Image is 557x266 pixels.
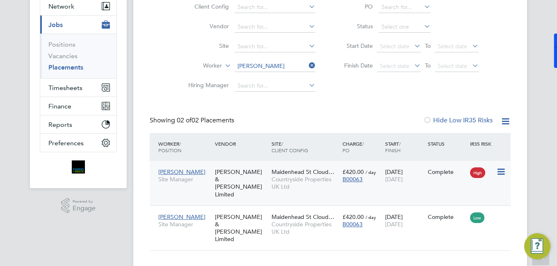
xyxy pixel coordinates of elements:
[175,62,222,70] label: Worker
[383,209,426,232] div: [DATE]
[380,62,409,70] span: Select date
[385,176,403,183] span: [DATE]
[40,97,116,115] button: Finance
[235,2,315,13] input: Search for...
[235,80,315,92] input: Search for...
[40,16,116,34] button: Jobs
[150,116,236,125] div: Showing
[72,160,85,174] img: bromak-logo-retina.png
[365,169,376,175] span: / day
[158,168,205,176] span: [PERSON_NAME]
[379,2,431,13] input: Search for...
[177,116,234,124] span: 02 Placements
[272,168,334,176] span: Maidenhead St Cloud…
[422,41,433,51] span: To
[40,134,116,152] button: Preferences
[336,23,373,30] label: Status
[383,136,426,158] div: Start
[48,84,82,92] span: Timesheets
[336,42,373,50] label: Start Date
[213,209,269,247] div: [PERSON_NAME] & [PERSON_NAME] Limited
[342,213,364,221] span: £420.00
[379,21,431,33] input: Select one
[342,221,363,228] span: B00063
[156,164,511,171] a: [PERSON_NAME]Site Manager[PERSON_NAME] & [PERSON_NAME] LimitedMaidenhead St Cloud…Countryside Pro...
[158,176,211,183] span: Site Manager
[182,3,229,10] label: Client Config
[40,79,116,97] button: Timesheets
[470,167,485,178] span: High
[48,52,78,60] a: Vacancies
[342,140,364,153] span: / PO
[438,62,467,70] span: Select date
[272,176,338,190] span: Countryside Properties UK Ltd
[468,136,496,151] div: IR35 Risk
[73,205,96,212] span: Engage
[336,62,373,69] label: Finish Date
[269,136,340,158] div: Site
[235,41,315,52] input: Search for...
[365,214,376,220] span: / day
[73,198,96,205] span: Powered by
[422,60,433,71] span: To
[182,81,229,89] label: Hiring Manager
[385,140,401,153] span: / Finish
[272,213,334,221] span: Maidenhead St Cloud…
[336,3,373,10] label: PO
[213,136,269,151] div: Vendor
[342,176,363,183] span: B00063
[48,2,74,10] span: Network
[177,116,192,124] span: 02 of
[40,34,116,78] div: Jobs
[158,140,181,153] span: / Position
[524,233,550,259] button: Engage Resource Center
[182,23,229,30] label: Vendor
[61,198,96,214] a: Powered byEngage
[158,213,205,221] span: [PERSON_NAME]
[156,209,511,216] a: [PERSON_NAME]Site Manager[PERSON_NAME] & [PERSON_NAME] LimitedMaidenhead St Cloud…Countryside Pro...
[340,136,383,158] div: Charge
[235,61,315,72] input: Search for...
[272,140,308,153] span: / Client Config
[428,168,466,176] div: Complete
[156,136,213,158] div: Worker
[48,102,71,110] span: Finance
[272,221,338,235] span: Countryside Properties UK Ltd
[48,63,83,71] a: Placements
[182,42,229,50] label: Site
[438,43,467,50] span: Select date
[48,139,84,147] span: Preferences
[426,136,468,151] div: Status
[428,213,466,221] div: Complete
[380,43,409,50] span: Select date
[423,116,493,124] label: Hide Low IR35 Risks
[48,21,63,29] span: Jobs
[383,164,426,187] div: [DATE]
[48,121,72,128] span: Reports
[235,21,315,33] input: Search for...
[48,41,75,48] a: Positions
[40,160,117,174] a: Go to home page
[213,164,269,202] div: [PERSON_NAME] & [PERSON_NAME] Limited
[342,168,364,176] span: £420.00
[385,221,403,228] span: [DATE]
[158,221,211,228] span: Site Manager
[470,212,484,223] span: Low
[40,115,116,133] button: Reports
